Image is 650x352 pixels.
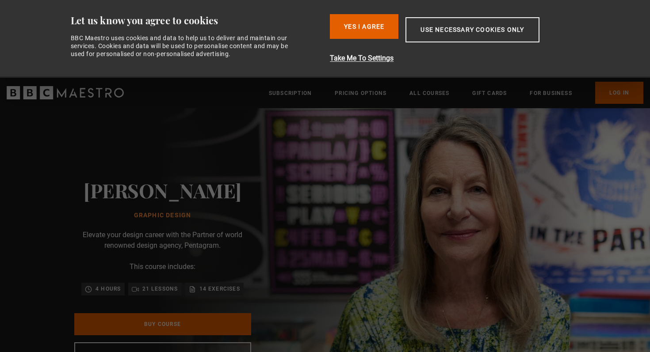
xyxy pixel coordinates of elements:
button: Yes I Agree [330,14,398,39]
h1: Graphic Design [84,212,241,219]
nav: Primary [269,82,643,104]
a: Pricing Options [335,89,386,98]
p: This course includes: [130,261,195,272]
h2: [PERSON_NAME] [84,179,241,201]
a: Buy Course [74,313,251,335]
p: 21 lessons [142,284,178,293]
a: All Courses [409,89,449,98]
a: Subscription [269,89,312,98]
p: Elevate your design career with the Partner of world renowned design agency, Pentagram. [74,230,251,251]
svg: BBC Maestro [7,86,124,99]
div: BBC Maestro uses cookies and data to help us to deliver and maintain our services. Cookies and da... [71,34,298,58]
p: 14 exercises [199,284,240,293]
a: For business [530,89,572,98]
a: Log In [595,82,643,104]
button: Take Me To Settings [330,53,586,64]
div: Let us know you agree to cookies [71,14,323,27]
p: 4 hours [96,284,121,293]
button: Use necessary cookies only [405,17,539,42]
a: Gift Cards [472,89,507,98]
